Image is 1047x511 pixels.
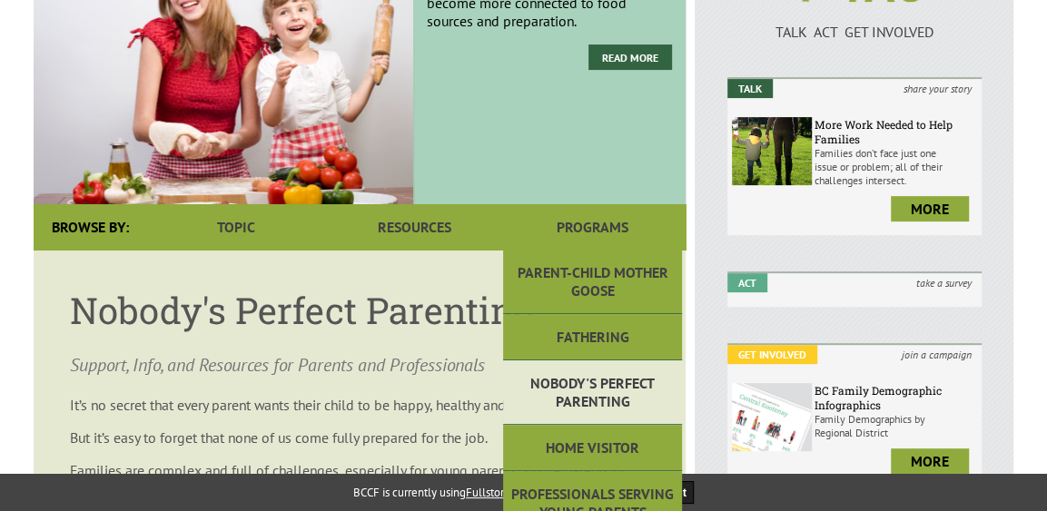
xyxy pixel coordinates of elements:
[34,204,147,250] div: Browse By:
[891,448,969,474] a: more
[814,117,977,146] h6: More Work Needed to Help Families
[588,44,672,70] a: Read More
[890,345,982,364] i: join a campaign
[904,273,982,292] i: take a survey
[70,286,649,334] h1: Nobody's Perfect Parenting
[814,146,977,187] p: Families don’t face just one issue or problem; all of their challenges intersect.
[466,485,509,500] a: Fullstory
[70,352,649,378] p: Support, Info, and Resources for Parents and Professionals
[70,461,649,497] p: Families are complex and full of challenges, especially for young parents, single parents or pare...
[70,428,649,447] p: But it’s easy to forget that none of us come fully prepared for the job.
[503,204,681,250] a: Programs
[325,204,503,250] a: Resources
[70,396,649,414] p: It’s no secret that every parent wants their child to be happy, healthy and safe.
[727,79,773,98] em: Talk
[503,314,681,360] a: Fathering
[892,79,982,98] i: share your story
[814,412,977,439] p: Family Demographics by Regional District
[503,250,681,314] a: Parent-Child Mother Goose
[891,196,969,221] a: more
[727,23,983,41] p: TALK ACT GET INVOLVED
[147,204,325,250] a: Topic
[814,383,977,412] h6: BC Family Demographic Infographics
[727,345,817,364] em: Get Involved
[727,273,767,292] em: Act
[727,5,983,41] a: TALK ACT GET INVOLVED
[503,425,681,471] a: Home Visitor
[503,360,681,425] a: Nobody's Perfect Parenting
